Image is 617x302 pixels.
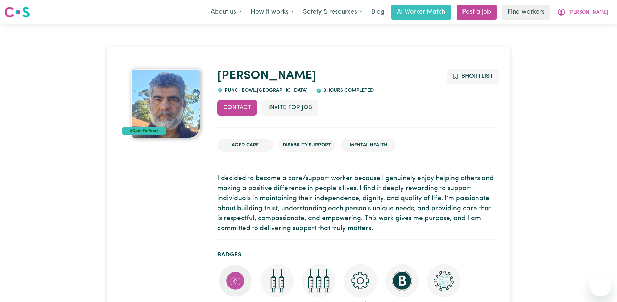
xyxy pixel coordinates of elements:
[367,5,389,20] a: Blog
[322,88,374,93] span: 0 hours completed
[299,5,367,19] button: Safety & resources
[391,5,451,20] a: AI Worker Match
[217,251,494,259] h2: Badges
[217,70,316,82] a: [PERSON_NAME]
[260,264,294,297] img: Care and support worker has received 2 doses of COVID-19 vaccine
[278,139,335,152] li: Disability Support
[461,73,493,79] span: Shortlist
[122,127,166,135] div: #OpenForWork
[131,69,200,138] img: Farid Hussain
[385,264,419,297] img: CS Academy: Boundaries in care and support work course completed
[344,264,377,297] img: CS Academy: Careseekers Onboarding course completed
[553,5,613,19] button: My Account
[206,5,246,19] button: About us
[502,5,550,20] a: Find workers
[219,264,252,297] img: Care and support worker has completed First Aid Certification
[262,100,318,115] button: Invite for Job
[341,139,396,152] li: Mental Health
[302,264,335,297] img: Care and support worker has received booster dose of COVID-19 vaccination
[217,174,494,234] p: I decided to become a care/support worker because I genuinely enjoy helping others and making a p...
[217,100,257,115] button: Contact
[447,69,499,84] button: Add to shortlist
[122,69,209,138] a: Farid Hussain's profile picture'#OpenForWork
[4,4,30,20] a: Careseekers logo
[223,88,308,93] span: PUNCHBOWL , [GEOGRAPHIC_DATA]
[589,274,611,296] iframe: Button to launch messaging window
[4,6,30,18] img: Careseekers logo
[217,139,273,152] li: Aged Care
[427,264,460,297] img: CS Academy: COVID-19 Infection Control Training course completed
[246,5,299,19] button: How it works
[568,9,608,16] span: [PERSON_NAME]
[457,5,497,20] a: Post a job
